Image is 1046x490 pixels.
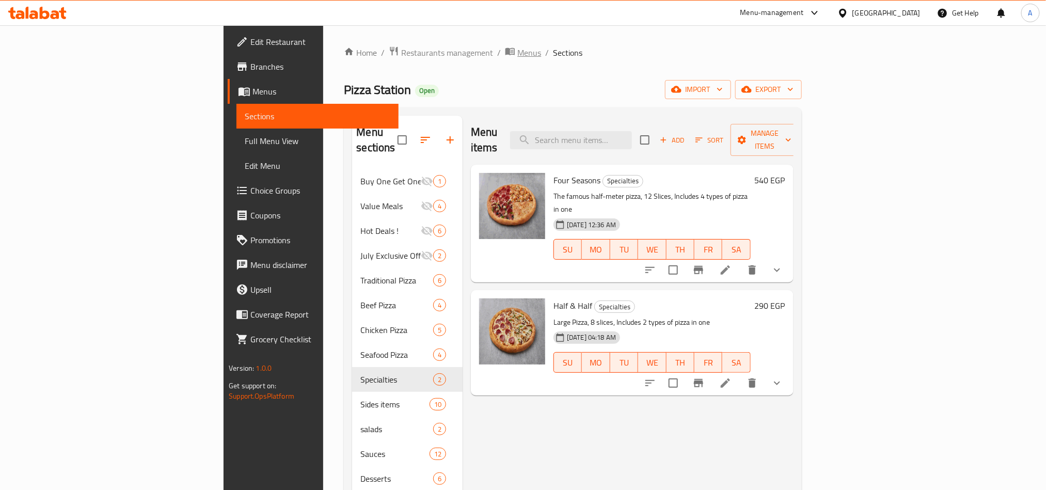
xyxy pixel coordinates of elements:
[765,371,789,396] button: show more
[391,129,413,151] span: Select all sections
[686,258,711,282] button: Branch-specific-item
[726,355,746,370] span: SA
[433,225,446,237] div: items
[671,355,690,370] span: TH
[740,7,804,19] div: Menu-management
[553,352,582,373] button: SU
[634,129,656,151] span: Select section
[553,190,751,216] p: The famous half-meter pizza, 12 Slices, Includes 4 types of pizza in one
[695,134,724,146] span: Sort
[360,324,433,336] span: Chicken Pizza
[236,153,398,178] a: Edit Menu
[433,423,446,435] div: items
[553,46,582,59] span: Sections
[735,80,802,99] button: export
[434,375,446,385] span: 2
[434,301,446,310] span: 4
[686,371,711,396] button: Branch-specific-item
[638,352,666,373] button: WE
[228,203,398,228] a: Coupons
[228,54,398,79] a: Branches
[252,85,390,98] span: Menus
[352,194,463,218] div: Value Meals4
[433,274,446,287] div: items
[563,220,620,230] span: [DATE] 12:36 AM
[434,276,446,286] span: 6
[471,124,498,155] h2: Menu items
[1028,7,1033,19] span: A
[413,128,438,152] span: Sort sections
[360,225,420,237] div: Hot Deals !
[594,301,635,313] div: Specialties
[250,283,390,296] span: Upsell
[360,423,433,435] span: salads
[740,371,765,396] button: delete
[352,268,463,293] div: Traditional Pizza6
[250,308,390,321] span: Coverage Report
[638,239,666,260] button: WE
[699,355,718,370] span: FR
[228,79,398,104] a: Menus
[771,377,783,389] svg: Show Choices
[731,124,800,156] button: Manage items
[245,135,390,147] span: Full Menu View
[250,259,390,271] span: Menu disclaimer
[360,200,420,212] span: Value Meals
[433,200,446,212] div: items
[642,242,662,257] span: WE
[250,234,390,246] span: Promotions
[344,46,801,59] nav: breadcrumb
[694,239,722,260] button: FR
[497,46,501,59] li: /
[667,352,694,373] button: TH
[658,134,686,146] span: Add
[245,110,390,122] span: Sections
[433,299,446,311] div: items
[433,324,446,336] div: items
[558,242,578,257] span: SU
[517,46,541,59] span: Menus
[360,299,433,311] span: Beef Pizza
[434,474,446,484] span: 6
[360,398,429,410] span: Sides items
[479,298,545,365] img: Half & Half
[656,132,689,148] button: Add
[743,83,794,96] span: export
[610,352,638,373] button: TU
[694,352,722,373] button: FR
[740,258,765,282] button: delete
[582,239,610,260] button: MO
[852,7,921,19] div: [GEOGRAPHIC_DATA]
[352,417,463,441] div: salads2
[673,83,723,96] span: import
[228,29,398,54] a: Edit Restaurant
[229,361,254,375] span: Version:
[603,175,643,187] div: Specialties
[638,258,662,282] button: sort-choices
[582,352,610,373] button: MO
[603,175,643,187] span: Specialties
[360,274,433,287] span: Traditional Pizza
[250,36,390,48] span: Edit Restaurant
[638,371,662,396] button: sort-choices
[510,131,632,149] input: search
[360,373,433,386] span: Specialties
[433,373,446,386] div: items
[236,129,398,153] a: Full Menu View
[352,169,463,194] div: Buy One Get One1
[256,361,272,375] span: 1.0.0
[739,127,791,153] span: Manage items
[360,249,420,262] span: July Exclusive Offers
[433,175,446,187] div: items
[250,60,390,73] span: Branches
[689,132,731,148] span: Sort items
[722,239,750,260] button: SA
[433,472,446,485] div: items
[360,349,433,361] span: Seafood Pizza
